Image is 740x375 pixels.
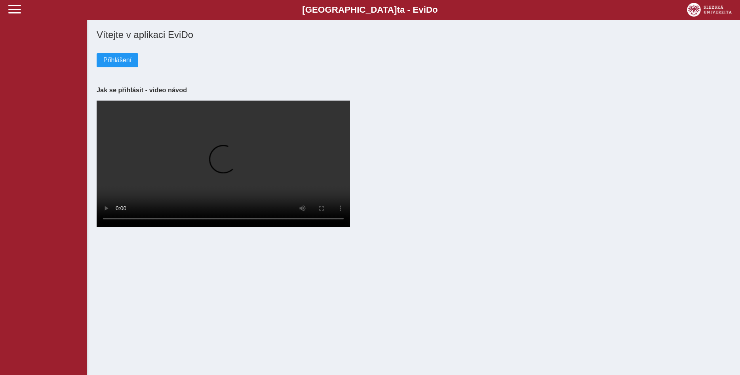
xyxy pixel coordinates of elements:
[432,5,438,15] span: o
[97,53,138,67] button: Přihlášení
[97,101,350,227] video: Your browser does not support the video tag.
[426,5,432,15] span: D
[397,5,399,15] span: t
[24,5,716,15] b: [GEOGRAPHIC_DATA] a - Evi
[687,3,732,17] img: logo_web_su.png
[97,86,730,94] h3: Jak se přihlásit - video návod
[103,57,131,64] span: Přihlášení
[97,29,730,40] h1: Vítejte v aplikaci EviDo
